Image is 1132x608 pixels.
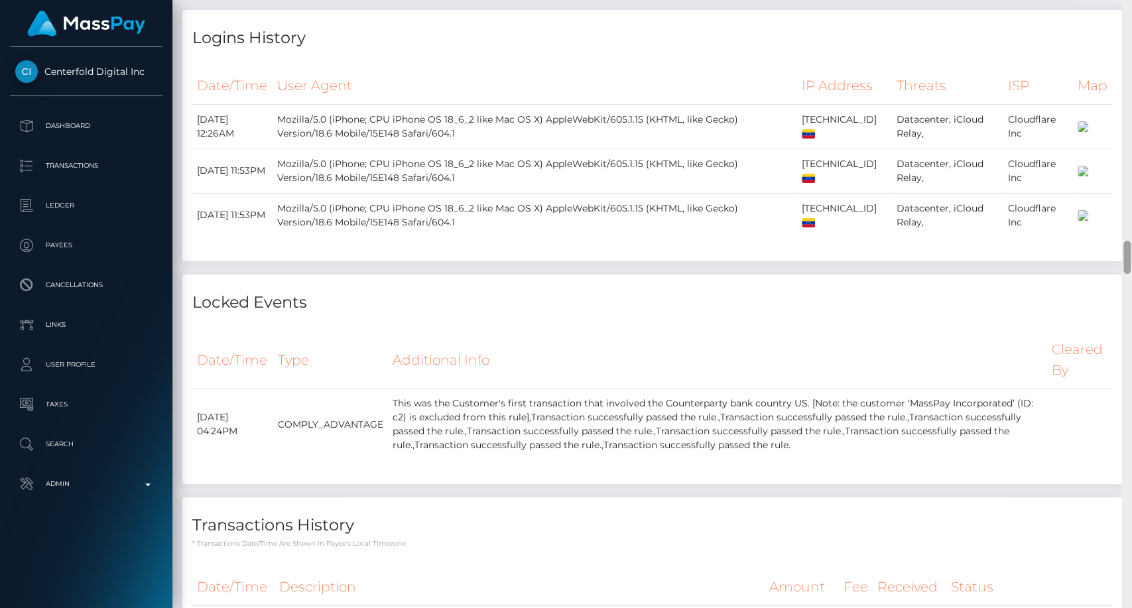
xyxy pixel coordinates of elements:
[839,569,873,605] th: Fee
[15,315,157,335] p: Links
[892,149,1003,193] td: Datacenter, iCloud Relay,
[10,348,162,381] a: User Profile
[273,389,388,461] td: COMPLY_ADVANTAGE
[797,193,891,237] td: [TECHNICAL_ID]
[273,332,388,388] th: Type
[10,428,162,461] a: Search
[192,514,1112,537] h4: Transactions History
[273,149,797,193] td: Mozilla/5.0 (iPhone; CPU iPhone OS 18_6_2 like Mac OS X) AppleWebKit/605.1.15 (KHTML, like Gecko)...
[192,569,275,605] th: Date/Time
[275,569,765,605] th: Description
[192,104,273,149] td: [DATE] 12:26AM
[388,332,1047,388] th: Additional Info
[27,11,145,36] img: MassPay Logo
[892,68,1003,104] th: Threats
[192,68,273,104] th: Date/Time
[892,104,1003,149] td: Datacenter, iCloud Relay,
[192,332,273,388] th: Date/Time
[1003,193,1073,237] td: Cloudflare Inc
[10,388,162,421] a: Taxes
[15,60,38,83] img: Centerfold Digital Inc
[892,193,1003,237] td: Datacenter, iCloud Relay,
[388,389,1047,461] td: This was the Customer's first transaction that involved the Counterparty bank country US. [Note: ...
[273,68,797,104] th: User Agent
[10,66,162,78] span: Centerfold Digital Inc
[10,149,162,182] a: Transactions
[192,538,1112,548] p: * Transactions date/time are shown in payee's local timezone
[15,355,157,375] p: User Profile
[1003,68,1073,104] th: ISP
[192,193,273,237] td: [DATE] 11:53PM
[10,308,162,341] a: Links
[1078,166,1088,176] img: 200x100
[15,116,157,136] p: Dashboard
[192,389,273,461] td: [DATE] 04:24PM
[15,395,157,414] p: Taxes
[802,174,815,182] img: ve.png
[1003,149,1073,193] td: Cloudflare Inc
[946,569,1112,605] th: Status
[273,104,797,149] td: Mozilla/5.0 (iPhone; CPU iPhone OS 18_6_2 like Mac OS X) AppleWebKit/605.1.15 (KHTML, like Gecko)...
[10,229,162,262] a: Payees
[10,109,162,143] a: Dashboard
[15,156,157,176] p: Transactions
[15,275,157,295] p: Cancellations
[15,235,157,255] p: Payees
[15,474,157,494] p: Admin
[802,129,815,138] img: ve.png
[802,218,815,227] img: ve.png
[192,149,273,193] td: [DATE] 11:53PM
[15,434,157,454] p: Search
[873,569,946,605] th: Received
[765,569,839,605] th: Amount
[797,68,891,104] th: IP Address
[1073,68,1112,104] th: Map
[10,467,162,501] a: Admin
[1003,104,1073,149] td: Cloudflare Inc
[15,196,157,215] p: Ledger
[1078,210,1088,221] img: 200x100
[797,104,891,149] td: [TECHNICAL_ID]
[10,269,162,302] a: Cancellations
[797,149,891,193] td: [TECHNICAL_ID]
[192,291,1112,314] h4: Locked Events
[1078,121,1088,132] img: 200x100
[1046,332,1112,388] th: Cleared By
[10,189,162,222] a: Ledger
[192,27,1112,50] h4: Logins History
[273,193,797,237] td: Mozilla/5.0 (iPhone; CPU iPhone OS 18_6_2 like Mac OS X) AppleWebKit/605.1.15 (KHTML, like Gecko)...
